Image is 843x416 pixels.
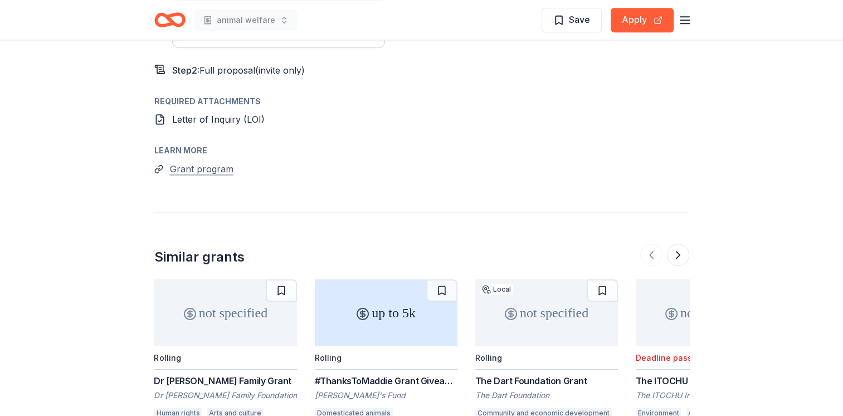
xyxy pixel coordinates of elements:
div: [PERSON_NAME]'s Fund [315,390,457,401]
button: Save [542,8,602,32]
div: Similar grants [154,248,245,266]
div: Local [480,284,513,295]
button: animal welfare [194,9,298,31]
div: Rolling [475,353,502,362]
div: Rolling [315,353,342,362]
span: animal welfare [217,13,275,27]
div: Rolling [154,353,181,362]
button: Apply [611,8,674,32]
div: Learn more [154,144,689,157]
span: Step 2 : [172,65,199,76]
div: Dr [PERSON_NAME] Family Grant [154,374,297,388]
a: Home [154,7,186,33]
div: not specified [636,279,778,346]
button: Grant program [170,162,233,176]
div: The ITOCHU International Grant [636,374,778,388]
div: up to 5k [315,279,457,346]
div: The ITOCHU International Foundation of North America Inc [636,390,778,401]
span: Full proposal (invite only) [199,65,305,76]
span: Save [569,12,590,27]
div: Deadline passed [636,353,702,362]
div: The Dart Foundation [475,390,618,401]
span: Letter of Inquiry (LOI) [172,114,265,125]
div: The Dart Foundation Grant [475,374,618,388]
div: Dr [PERSON_NAME] Family Foundation [154,390,297,401]
div: not specified [154,279,297,346]
div: not specified [475,279,618,346]
div: Required Attachments [154,95,689,108]
div: #ThanksToMaddie Grant Giveaways [315,374,457,388]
